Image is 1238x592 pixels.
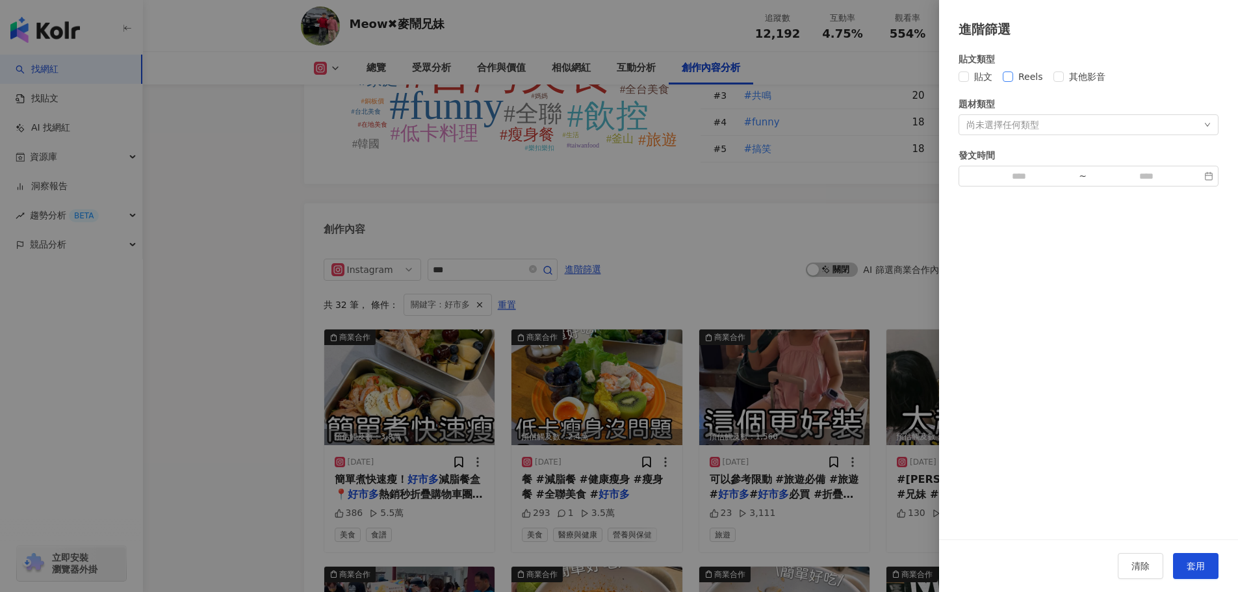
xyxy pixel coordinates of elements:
button: 套用 [1173,553,1219,579]
div: 貼文類型 [959,52,1219,66]
div: ~ [1074,172,1092,181]
span: 清除 [1131,561,1150,571]
div: 進階篩選 [959,19,1219,39]
span: down [1204,122,1211,128]
span: 套用 [1187,561,1205,571]
div: 尚未選擇任何類型 [966,120,1039,130]
div: 題材類型 [959,97,1219,111]
span: 其他影音 [1064,70,1111,84]
button: 清除 [1118,553,1163,579]
div: 發文時間 [959,148,1219,162]
span: 貼文 [969,70,998,84]
span: Reels [1013,70,1048,84]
